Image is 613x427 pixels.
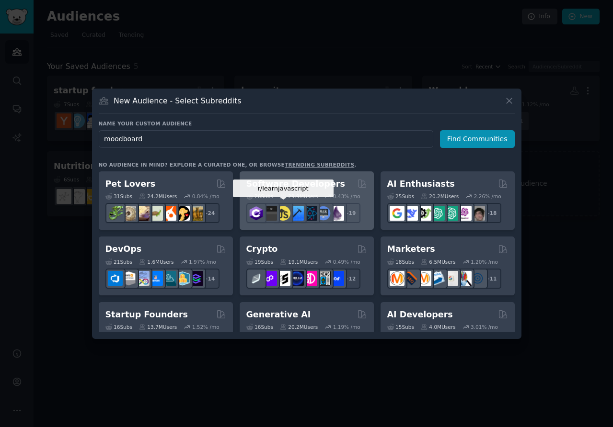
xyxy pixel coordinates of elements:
[199,203,220,223] div: + 24
[175,206,190,221] img: PetAdvice
[192,324,220,330] div: 1.52 % /mo
[481,203,501,223] div: + 18
[285,162,354,168] a: trending subreddits
[105,258,132,265] div: 21 Sub s
[108,271,123,286] img: azuredevops
[302,206,317,221] img: reactnative
[246,243,278,255] h2: Crypto
[280,324,318,330] div: 20.2M Users
[470,206,485,221] img: ArtificalIntelligence
[316,206,331,221] img: AskComputerScience
[481,269,501,289] div: + 11
[139,258,174,265] div: 1.6M Users
[246,178,345,190] h2: Software Developers
[302,271,317,286] img: defiblockchain
[430,271,445,286] img: Emailmarketing
[121,206,136,221] img: ballpython
[387,309,453,321] h2: AI Developers
[333,258,360,265] div: 0.49 % /mo
[114,96,241,106] h3: New Audience - Select Subreddits
[390,206,405,221] img: GoogleGeminiAI
[105,193,132,200] div: 31 Sub s
[148,206,163,221] img: turtle
[470,271,485,286] img: OnlineMarketing
[262,206,277,221] img: software
[471,324,498,330] div: 3.01 % /mo
[199,269,220,289] div: + 14
[421,258,456,265] div: 6.5M Users
[105,309,188,321] h2: Startup Founders
[416,271,431,286] img: AskMarketing
[421,324,456,330] div: 4.0M Users
[430,206,445,221] img: chatgpt_promptDesign
[249,206,264,221] img: csharp
[443,271,458,286] img: googleads
[162,271,176,286] img: platformengineering
[139,193,177,200] div: 24.2M Users
[340,269,360,289] div: + 12
[249,271,264,286] img: ethfinance
[246,258,273,265] div: 19 Sub s
[280,193,318,200] div: 29.9M Users
[443,206,458,221] img: chatgpt_prompts_
[440,130,515,148] button: Find Communities
[280,258,318,265] div: 19.1M Users
[387,324,414,330] div: 15 Sub s
[246,193,273,200] div: 26 Sub s
[387,193,414,200] div: 25 Sub s
[390,271,405,286] img: content_marketing
[276,206,290,221] img: learnjavascript
[262,271,277,286] img: 0xPolygon
[329,271,344,286] img: defi_
[457,271,472,286] img: MarketingResearch
[471,258,498,265] div: 1.20 % /mo
[175,271,190,286] img: aws_cdk
[105,243,142,255] h2: DevOps
[329,206,344,221] img: elixir
[387,258,414,265] div: 18 Sub s
[387,243,435,255] h2: Marketers
[108,206,123,221] img: herpetology
[99,161,357,168] div: No audience in mind? Explore a curated one, or browse .
[340,203,360,223] div: + 19
[188,206,203,221] img: dogbreed
[333,193,360,200] div: 0.43 % /mo
[416,206,431,221] img: AItoolsCatalog
[105,178,156,190] h2: Pet Lovers
[246,309,311,321] h2: Generative AI
[135,206,150,221] img: leopardgeckos
[474,193,501,200] div: 2.26 % /mo
[403,206,418,221] img: DeepSeek
[148,271,163,286] img: DevOpsLinks
[139,324,177,330] div: 13.7M Users
[121,271,136,286] img: AWS_Certified_Experts
[188,271,203,286] img: PlatformEngineers
[99,120,515,127] h3: Name your custom audience
[192,193,220,200] div: 0.84 % /mo
[316,271,331,286] img: CryptoNews
[246,324,273,330] div: 16 Sub s
[162,206,176,221] img: cockatiel
[135,271,150,286] img: Docker_DevOps
[457,206,472,221] img: OpenAIDev
[276,271,290,286] img: ethstaker
[403,271,418,286] img: bigseo
[289,206,304,221] img: iOSProgramming
[105,324,132,330] div: 16 Sub s
[289,271,304,286] img: web3
[387,178,455,190] h2: AI Enthusiasts
[99,130,433,148] input: Pick a short name, like "Digital Marketers" or "Movie-Goers"
[421,193,459,200] div: 20.2M Users
[333,324,360,330] div: 1.19 % /mo
[189,258,216,265] div: 1.97 % /mo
